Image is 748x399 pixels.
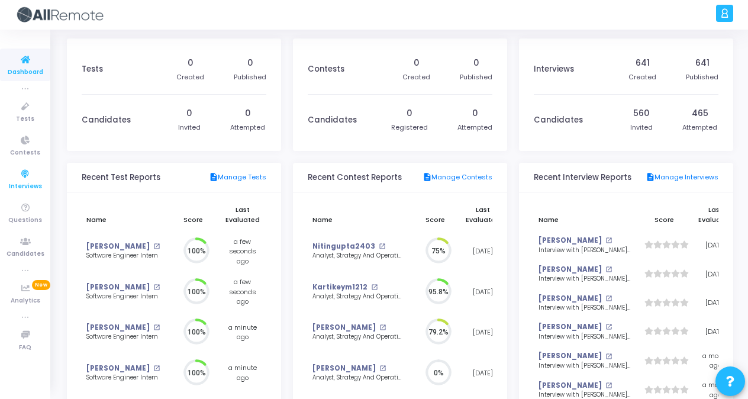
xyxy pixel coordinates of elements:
[188,57,194,69] div: 0
[379,243,385,250] mat-icon: open_in_new
[82,115,131,125] h3: Candidates
[82,173,160,182] h3: Recent Test Reports
[472,107,478,120] div: 0
[19,343,31,353] span: FAQ
[312,292,404,301] div: Analyst, Strategy And Operational Excellence
[539,381,602,391] a: [PERSON_NAME]
[11,296,40,306] span: Analytics
[379,365,386,372] mat-icon: open_in_new
[230,123,265,133] div: Attempted
[82,65,103,74] h3: Tests
[379,324,386,331] mat-icon: open_in_new
[694,288,738,317] td: [DATE]
[646,172,654,183] mat-icon: description
[308,115,357,125] h3: Candidates
[312,242,375,252] a: Nitingupta2403
[153,324,160,331] mat-icon: open_in_new
[539,265,602,275] a: [PERSON_NAME]
[86,333,162,342] div: Software Engineer Intern
[534,65,574,74] h3: Interviews
[312,323,376,333] a: [PERSON_NAME]
[9,182,42,192] span: Interviews
[8,67,43,78] span: Dashboard
[86,363,150,374] a: [PERSON_NAME]
[539,362,630,371] div: Interview with [PERSON_NAME] <> Senior SDET/SDET, Round 1
[423,172,431,183] mat-icon: description
[605,353,612,360] mat-icon: open_in_new
[219,198,266,231] th: Last Evaluated
[371,284,378,291] mat-icon: open_in_new
[209,172,218,183] mat-icon: description
[391,123,428,133] div: Registered
[402,72,430,82] div: Created
[605,237,612,244] mat-icon: open_in_new
[461,353,505,394] td: [DATE]
[209,172,266,183] a: Manage Tests
[167,198,219,231] th: Score
[16,114,34,124] span: Tests
[539,351,602,361] a: [PERSON_NAME]
[178,123,201,133] div: Invited
[312,363,376,374] a: [PERSON_NAME]
[539,294,602,304] a: [PERSON_NAME]
[682,123,717,133] div: Attempted
[534,198,636,231] th: Name
[82,198,167,231] th: Name
[410,198,461,231] th: Score
[8,215,42,226] span: Questions
[605,295,612,302] mat-icon: open_in_new
[312,252,404,260] div: Analyst, Strategy And Operational Excellence
[692,107,708,120] div: 465
[7,249,44,259] span: Candidates
[457,123,492,133] div: Attempted
[461,231,505,272] td: [DATE]
[186,107,192,120] div: 0
[605,324,612,330] mat-icon: open_in_new
[461,198,505,231] th: Last Evaluated
[630,123,653,133] div: Invited
[153,284,160,291] mat-icon: open_in_new
[153,243,160,250] mat-icon: open_in_new
[461,312,505,353] td: [DATE]
[694,231,738,260] td: [DATE]
[219,231,266,272] td: a few seconds ago
[312,333,404,342] div: Analyst, Strategy And Operational Excellence
[534,173,631,182] h3: Recent Interview Reports
[86,242,150,252] a: [PERSON_NAME]
[245,107,251,120] div: 0
[636,198,694,231] th: Score
[695,57,710,69] div: 641
[86,323,150,333] a: [PERSON_NAME]
[539,246,630,255] div: Interview with [PERSON_NAME] <> SDET, Round 1
[86,282,150,292] a: [PERSON_NAME]
[176,72,204,82] div: Created
[686,72,718,82] div: Published
[308,173,402,182] h3: Recent Contest Reports
[539,275,630,284] div: Interview with [PERSON_NAME] <> Senior SDET/SDET, Round 2
[460,72,492,82] div: Published
[646,172,718,183] a: Manage Interviews
[86,374,162,382] div: Software Engineer Intern
[633,107,650,120] div: 560
[308,65,344,74] h3: Contests
[308,198,410,231] th: Name
[219,312,266,353] td: a minute ago
[539,333,630,342] div: Interview with [PERSON_NAME] <> Senior React Native Developer, Round 1
[86,292,162,301] div: Software Engineer Intern
[473,57,479,69] div: 0
[86,252,162,260] div: Software Engineer Intern
[539,304,630,313] div: Interview with [PERSON_NAME] <> Senior SDET/SDET, Round 1
[407,107,412,120] div: 0
[312,374,404,382] div: Analyst, Strategy And Operational Excellence
[539,236,602,246] a: [PERSON_NAME]
[423,172,492,183] a: Manage Contests
[234,72,266,82] div: Published
[247,57,253,69] div: 0
[312,282,367,292] a: Kartikeym1212
[153,365,160,372] mat-icon: open_in_new
[694,317,738,346] td: [DATE]
[219,353,266,394] td: a minute ago
[461,272,505,313] td: [DATE]
[15,3,104,27] img: logo
[628,72,656,82] div: Created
